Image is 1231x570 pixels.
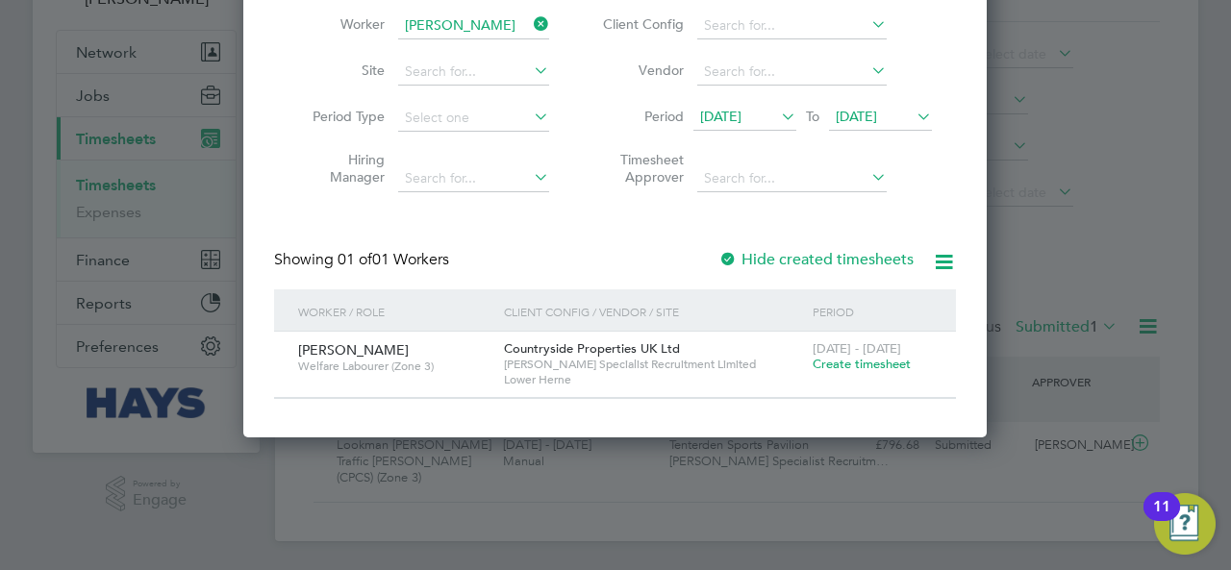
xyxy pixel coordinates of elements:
label: Period Type [298,108,385,125]
span: Lower Herne [504,372,803,387]
div: Client Config / Vendor / Site [499,289,808,334]
input: Search for... [697,59,887,86]
label: Hiring Manager [298,151,385,186]
input: Search for... [398,59,549,86]
span: To [800,104,825,129]
input: Search for... [697,12,887,39]
span: Countryside Properties UK Ltd [504,340,680,357]
label: Client Config [597,15,684,33]
span: [DATE] [700,108,741,125]
input: Search for... [697,165,887,192]
label: Period [597,108,684,125]
label: Hide created timesheets [718,250,914,269]
div: Period [808,289,937,334]
span: Welfare Labourer (Zone 3) [298,359,490,374]
label: Vendor [597,62,684,79]
span: 01 of [338,250,372,269]
span: 01 Workers [338,250,449,269]
input: Select one [398,105,549,132]
input: Search for... [398,165,549,192]
div: 11 [1153,507,1170,532]
span: [DATE] - [DATE] [813,340,901,357]
span: Create timesheet [813,356,911,372]
div: Worker / Role [293,289,499,334]
label: Site [298,62,385,79]
span: [DATE] [836,108,877,125]
span: [PERSON_NAME] [298,341,409,359]
button: Open Resource Center, 11 new notifications [1154,493,1216,555]
input: Search for... [398,12,549,39]
label: Worker [298,15,385,33]
div: Showing [274,250,453,270]
span: [PERSON_NAME] Specialist Recruitment Limited [504,357,803,372]
label: Timesheet Approver [597,151,684,186]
